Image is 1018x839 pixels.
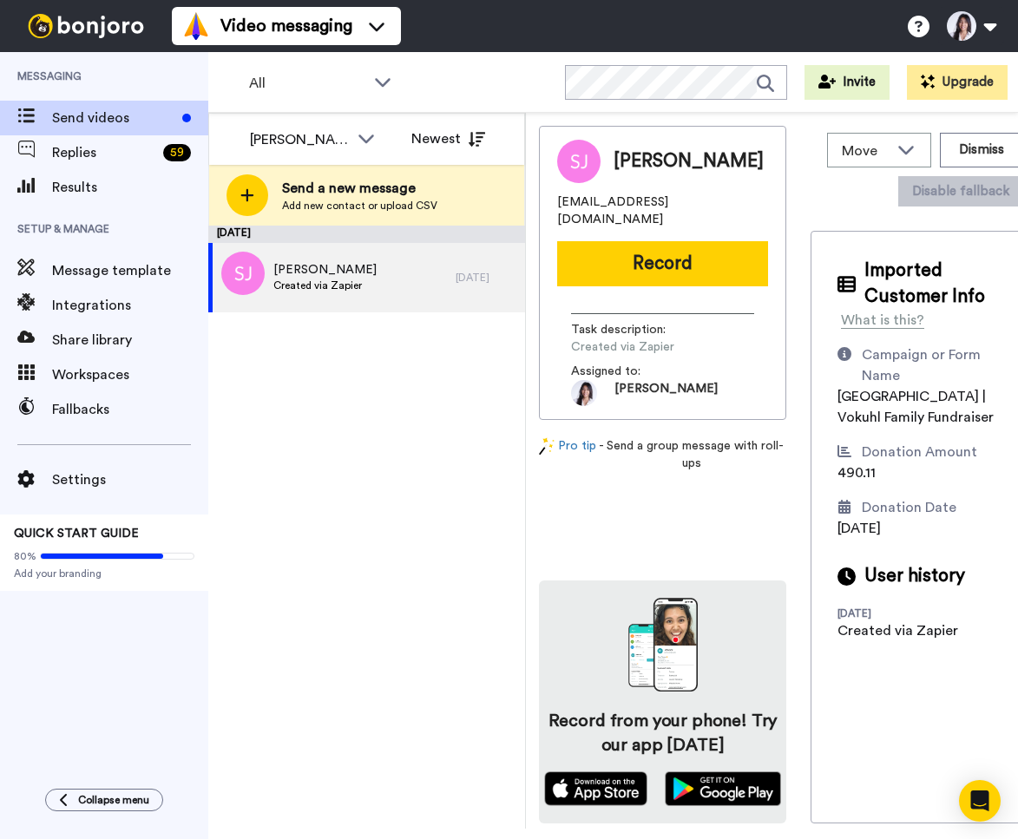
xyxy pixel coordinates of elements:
[52,260,208,281] span: Message template
[571,321,693,338] span: Task description :
[273,261,377,279] span: [PERSON_NAME]
[282,178,437,199] span: Send a new message
[282,199,437,213] span: Add new contact or upload CSV
[14,567,194,580] span: Add your branding
[456,271,516,285] div: [DATE]
[837,620,958,641] div: Created via Zapier
[841,310,924,331] div: What is this?
[544,709,781,757] h4: Record from your phone! Try our app [DATE]
[864,258,1007,310] span: Imported Customer Info
[614,148,764,174] span: [PERSON_NAME]
[539,437,555,456] img: magic-wand.svg
[398,121,498,156] button: Newest
[52,295,208,316] span: Integrations
[21,14,151,38] img: bj-logo-header-white.svg
[862,344,1000,386] div: Campaign or Form Name
[571,338,736,356] span: Created via Zapier
[182,12,210,40] img: vm-color.svg
[52,177,208,198] span: Results
[52,469,208,490] span: Settings
[837,466,876,480] span: 490.11
[52,108,175,128] span: Send videos
[273,279,377,292] span: Created via Zapier
[544,771,647,806] img: appstore
[249,73,365,94] span: All
[52,364,208,385] span: Workspaces
[842,141,889,161] span: Move
[208,226,525,243] div: [DATE]
[221,252,265,295] img: sj.png
[220,14,352,38] span: Video messaging
[52,399,208,420] span: Fallbacks
[571,363,693,380] span: Assigned to:
[52,330,208,351] span: Share library
[837,606,950,620] div: [DATE]
[52,142,156,163] span: Replies
[959,780,1001,822] div: Open Intercom Messenger
[557,140,601,183] img: Image of STEWART JONES
[250,129,349,150] div: [PERSON_NAME]
[837,521,881,535] span: [DATE]
[163,144,191,161] div: 59
[557,193,768,228] span: [EMAIL_ADDRESS][DOMAIN_NAME]
[571,380,597,406] img: aef2a152-c547-44c8-8db8-949bb2fc4bf6-1698705931.jpg
[837,390,994,424] span: [GEOGRAPHIC_DATA] | Vokuhl Family Fundraiser
[805,65,890,100] button: Invite
[557,241,768,286] button: Record
[665,771,782,806] img: playstore
[628,598,698,692] img: download
[539,437,786,472] div: - Send a group message with roll-ups
[862,442,977,462] div: Donation Amount
[907,65,1008,100] button: Upgrade
[614,380,718,406] span: [PERSON_NAME]
[864,563,965,589] span: User history
[45,789,163,811] button: Collapse menu
[78,793,149,807] span: Collapse menu
[14,528,139,540] span: QUICK START GUIDE
[14,549,36,563] span: 80%
[539,437,596,472] a: Pro tip
[862,497,956,518] div: Donation Date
